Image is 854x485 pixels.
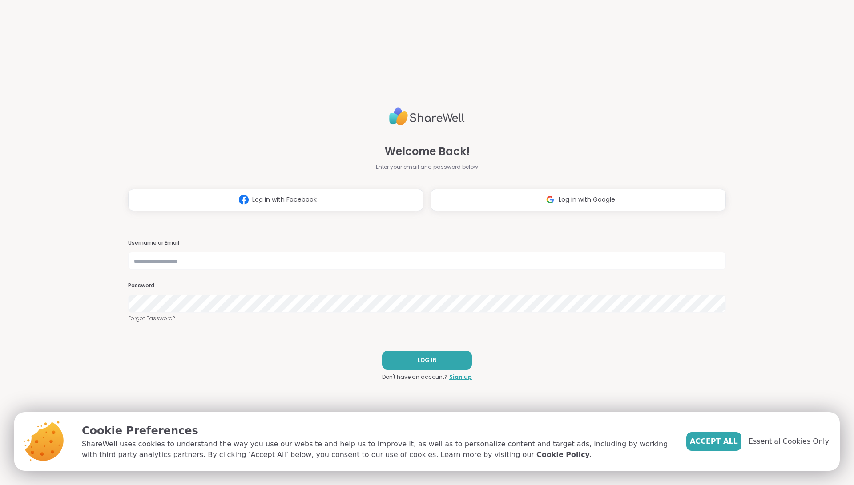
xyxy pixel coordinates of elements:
[252,195,317,204] span: Log in with Facebook
[128,314,726,322] a: Forgot Password?
[128,239,726,247] h3: Username or Email
[128,189,423,211] button: Log in with Facebook
[376,163,478,171] span: Enter your email and password below
[385,143,470,159] span: Welcome Back!
[536,449,592,460] a: Cookie Policy.
[382,373,447,381] span: Don't have an account?
[235,191,252,208] img: ShareWell Logomark
[431,189,726,211] button: Log in with Google
[418,356,437,364] span: LOG IN
[389,104,465,129] img: ShareWell Logo
[690,436,738,447] span: Accept All
[82,423,672,439] p: Cookie Preferences
[542,191,559,208] img: ShareWell Logomark
[128,282,726,290] h3: Password
[82,439,672,460] p: ShareWell uses cookies to understand the way you use our website and help us to improve it, as we...
[749,436,829,447] span: Essential Cookies Only
[449,373,472,381] a: Sign up
[559,195,615,204] span: Log in with Google
[686,432,741,451] button: Accept All
[382,351,472,370] button: LOG IN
